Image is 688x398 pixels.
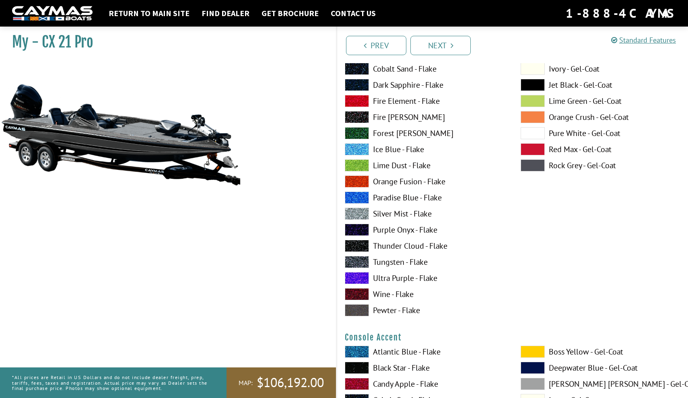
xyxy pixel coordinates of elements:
[345,224,505,236] label: Purple Onyx - Flake
[345,95,505,107] label: Fire Element - Flake
[198,8,253,19] a: Find Dealer
[12,33,316,51] h1: My - CX 21 Pro
[105,8,194,19] a: Return to main site
[345,208,505,220] label: Silver Mist - Flake
[257,8,323,19] a: Get Brochure
[521,95,680,107] label: Lime Green - Gel-Coat
[521,63,680,75] label: Ivory - Gel-Coat
[345,346,505,358] label: Atlantic Blue - Flake
[12,371,208,395] p: *All prices are Retail in US Dollars and do not include dealer freight, prep, tariffs, fees, taxe...
[521,79,680,91] label: Jet Black - Gel-Coat
[521,127,680,139] label: Pure White - Gel-Coat
[345,111,505,123] label: Fire [PERSON_NAME]
[521,378,680,390] label: [PERSON_NAME] [PERSON_NAME] - Gel-Coat
[345,159,505,171] label: Lime Dust - Flake
[345,288,505,300] label: Wine - Flake
[239,379,253,387] span: MAP:
[345,79,505,91] label: Dark Sapphire - Flake
[346,36,406,55] a: Prev
[521,143,680,155] label: Red Max - Gel-Coat
[345,304,505,316] label: Pewter - Flake
[344,35,688,55] ul: Pagination
[345,192,505,204] label: Paradise Blue - Flake
[345,256,505,268] label: Tungsten - Flake
[345,175,505,188] label: Orange Fusion - Flake
[521,362,680,374] label: Deepwater Blue - Gel-Coat
[521,346,680,358] label: Boss Yellow - Gel-Coat
[227,367,336,398] a: MAP:$106,192.00
[611,35,676,45] a: Standard Features
[345,332,680,342] h4: Console Accent
[345,378,505,390] label: Candy Apple - Flake
[345,272,505,284] label: Ultra Purple - Flake
[345,127,505,139] label: Forest [PERSON_NAME]
[345,240,505,252] label: Thunder Cloud - Flake
[345,143,505,155] label: Ice Blue - Flake
[345,362,505,374] label: Black Star - Flake
[410,36,471,55] a: Next
[566,4,676,22] div: 1-888-4CAYMAS
[327,8,380,19] a: Contact Us
[12,6,93,21] img: white-logo-c9c8dbefe5ff5ceceb0f0178aa75bf4bb51f6bca0971e226c86eb53dfe498488.png
[521,159,680,171] label: Rock Grey - Gel-Coat
[257,374,324,391] span: $106,192.00
[521,111,680,123] label: Orange Crush - Gel-Coat
[345,63,505,75] label: Cobalt Sand - Flake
